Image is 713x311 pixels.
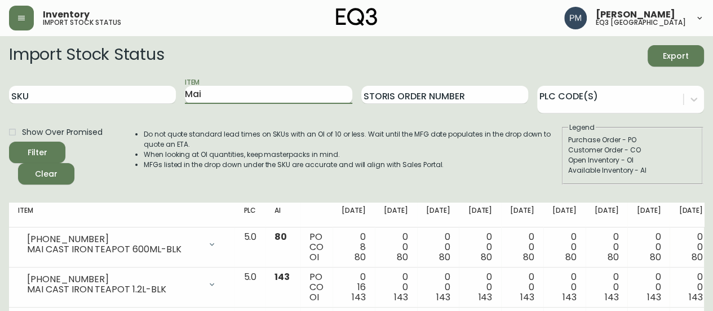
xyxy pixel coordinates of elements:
img: logo [336,8,378,26]
div: [PHONE_NUMBER]MAI CAST IRON TEAPOT 600ML-BLK [18,232,225,257]
span: OI [309,251,319,264]
div: Open Inventory - OI [568,155,697,165]
div: 0 0 [468,232,492,262]
img: 0a7c5790205149dfd4c0ba0a3a48f705 [564,7,587,29]
span: 143 [605,291,619,304]
div: 0 0 [510,272,534,303]
span: 80 [692,251,703,264]
div: 0 0 [552,232,577,262]
div: 0 0 [636,232,661,262]
span: [PERSON_NAME] [596,10,675,19]
div: 0 0 [468,272,492,303]
th: [DATE] [459,203,501,227]
span: Inventory [43,10,90,19]
div: Customer Order - CO [568,145,697,155]
td: 5.0 [234,268,265,308]
div: 0 0 [679,232,703,262]
th: [DATE] [543,203,586,227]
li: MFGs listed in the drop down under the SKU are accurate and will align with Sales Portal. [144,160,561,170]
th: [DATE] [586,203,628,227]
span: 80 [397,251,408,264]
span: 80 [523,251,534,264]
div: [PHONE_NUMBER]MAI CAST IRON TEAPOT 1.2L-BLK [18,272,225,297]
button: Clear [18,163,74,185]
th: [DATE] [375,203,417,227]
span: 143 [689,291,703,304]
button: Filter [9,142,65,163]
span: 143 [563,291,577,304]
div: Purchase Order - PO [568,135,697,145]
span: 143 [394,291,408,304]
th: [DATE] [627,203,670,227]
div: [PHONE_NUMBER] [27,234,201,244]
th: Item [9,203,234,227]
div: 0 0 [552,272,577,303]
div: PO CO [309,232,324,262]
div: 0 16 [342,272,366,303]
div: 0 0 [426,232,450,262]
li: When looking at OI quantities, keep masterpacks in mind. [144,150,561,160]
div: 0 0 [384,232,408,262]
div: Available Inventory - AI [568,165,697,176]
h5: eq3 [GEOGRAPHIC_DATA] [596,19,686,26]
div: MAI CAST IRON TEAPOT 600ML-BLK [27,244,201,255]
span: 80 [439,251,450,264]
div: [PHONE_NUMBER] [27,274,201,284]
span: 143 [436,291,450,304]
legend: Legend [568,122,596,133]
span: 80 [608,251,619,264]
td: 5.0 [234,227,265,268]
div: 0 8 [342,232,366,262]
span: 143 [646,291,661,304]
span: 143 [352,291,366,304]
th: [DATE] [670,203,712,227]
th: [DATE] [417,203,459,227]
div: 0 0 [636,272,661,303]
span: Export [657,49,695,63]
div: 0 0 [384,272,408,303]
h2: Import Stock Status [9,45,164,67]
div: 0 0 [426,272,450,303]
th: [DATE] [333,203,375,227]
span: 80 [481,251,492,264]
span: Show Over Promised [22,126,103,138]
th: [DATE] [501,203,543,227]
th: AI [265,203,300,227]
span: 80 [355,251,366,264]
div: 0 0 [595,232,619,262]
li: Do not quote standard lead times on SKUs with an OI of 10 or less. Wait until the MFG date popula... [144,129,561,150]
th: PLC [234,203,265,227]
span: Clear [27,167,65,181]
div: 0 0 [595,272,619,303]
span: 80 [649,251,661,264]
div: PO CO [309,272,324,303]
div: MAI CAST IRON TEAPOT 1.2L-BLK [27,284,201,295]
div: 0 0 [679,272,703,303]
span: 80 [274,230,287,243]
button: Export [648,45,704,67]
span: OI [309,291,319,304]
div: 0 0 [510,232,534,262]
span: 143 [520,291,534,304]
span: 80 [565,251,577,264]
h5: import stock status [43,19,121,26]
span: 143 [274,270,290,283]
span: 143 [478,291,492,304]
